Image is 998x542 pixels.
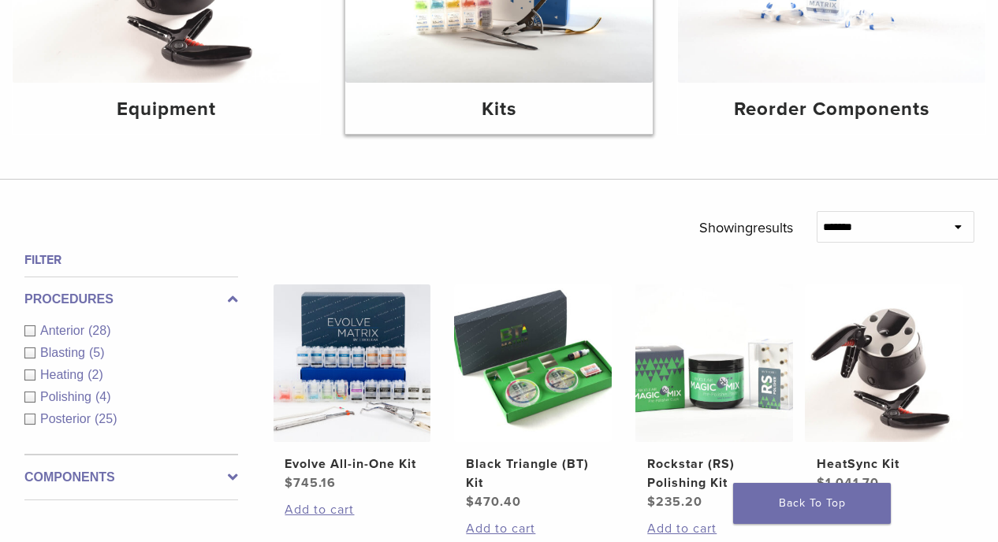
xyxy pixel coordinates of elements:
img: Rockstar (RS) Polishing Kit [635,284,793,442]
label: Procedures [24,290,238,309]
a: HeatSync KitHeatSync Kit $1,041.70 [805,284,963,492]
span: Anterior [40,324,88,337]
h2: Rockstar (RS) Polishing Kit [647,455,781,492]
a: Add to cart: “Black Triangle (BT) Kit” [466,519,600,538]
span: Heating [40,368,88,381]
h4: Equipment [25,95,307,124]
bdi: 1,041.70 [817,475,879,491]
img: Black Triangle (BT) Kit [454,284,612,442]
a: Add to cart: “Evolve All-in-One Kit” [285,500,419,519]
h2: Black Triangle (BT) Kit [466,455,600,492]
span: $ [466,494,475,510]
span: Polishing [40,390,95,403]
bdi: 745.16 [285,475,336,491]
span: Blasting [40,346,89,359]
p: Showing results [699,211,793,244]
span: Posterior [40,412,95,425]
a: Black Triangle (BT) KitBlack Triangle (BT) Kit $470.40 [454,284,612,511]
span: $ [285,475,293,491]
span: (5) [89,346,105,359]
span: (4) [95,390,111,403]
label: Components [24,468,238,487]
span: $ [817,475,825,491]
a: Add to cart: “Rockstar (RS) Polishing Kit” [647,519,781,538]
h4: Kits [358,95,640,124]
img: Evolve All-in-One Kit [274,284,431,442]
span: (28) [88,324,110,337]
h2: HeatSync Kit [817,455,951,473]
a: Back To Top [733,483,891,524]
span: (2) [88,368,103,381]
bdi: 470.40 [466,494,521,510]
h2: Evolve All-in-One Kit [285,455,419,473]
h4: Reorder Components [691,95,973,124]
a: Rockstar (RS) Polishing KitRockstar (RS) Polishing Kit $235.20 [635,284,793,511]
span: $ [647,494,656,510]
a: Evolve All-in-One KitEvolve All-in-One Kit $745.16 [274,284,431,492]
h4: Filter [24,251,238,269]
span: (25) [95,412,117,425]
img: HeatSync Kit [805,284,963,442]
bdi: 235.20 [647,494,702,510]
